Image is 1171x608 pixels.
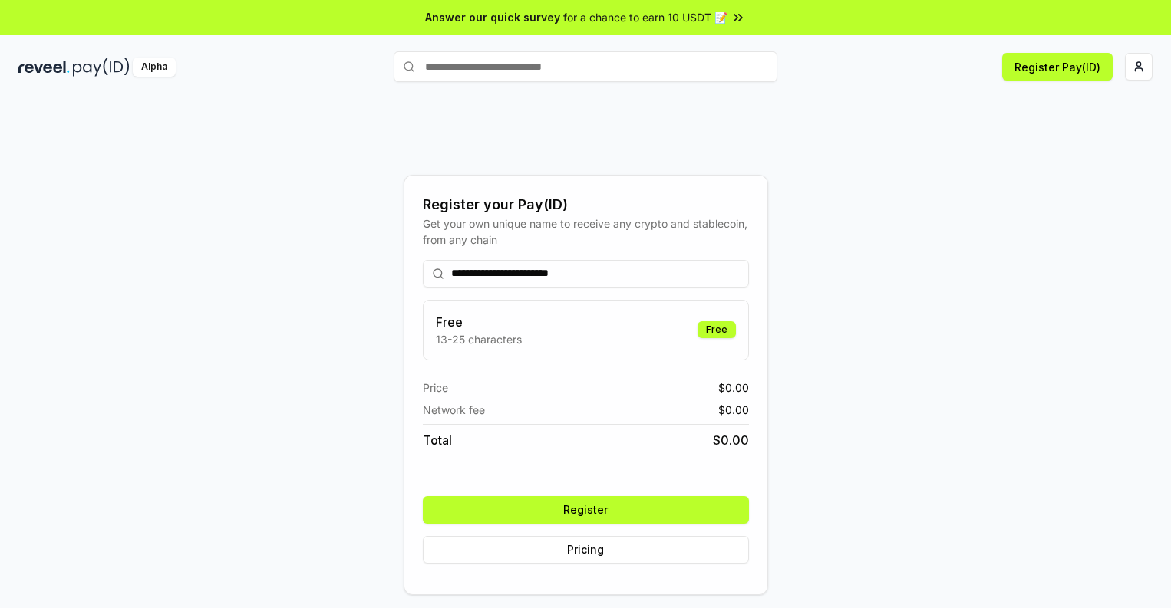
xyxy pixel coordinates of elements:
[718,380,749,396] span: $ 0.00
[423,496,749,524] button: Register
[133,58,176,77] div: Alpha
[423,380,448,396] span: Price
[1002,53,1113,81] button: Register Pay(ID)
[423,402,485,418] span: Network fee
[423,215,749,248] div: Get your own unique name to receive any crypto and stablecoin, from any chain
[563,9,727,25] span: for a chance to earn 10 USDT 📝
[698,321,736,338] div: Free
[436,313,522,331] h3: Free
[423,431,452,449] span: Total
[718,402,749,418] span: $ 0.00
[423,194,749,215] div: Register your Pay(ID)
[73,58,130,77] img: pay_id
[713,431,749,449] span: $ 0.00
[423,536,749,564] button: Pricing
[18,58,70,77] img: reveel_dark
[425,9,560,25] span: Answer our quick survey
[436,331,522,347] p: 13-25 characters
